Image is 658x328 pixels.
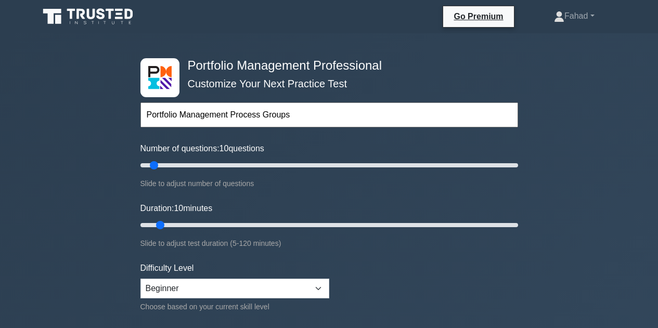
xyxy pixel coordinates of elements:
a: Fahad [529,6,619,27]
div: Slide to adjust test duration (5-120 minutes) [140,237,518,250]
label: Duration: minutes [140,202,213,215]
h4: Portfolio Management Professional [184,58,467,73]
input: Start typing to filter on topic or concept... [140,102,518,127]
span: 10 [174,204,183,213]
span: 10 [220,144,229,153]
label: Difficulty Level [140,262,194,274]
div: Choose based on your current skill level [140,300,329,313]
label: Number of questions: questions [140,142,264,155]
a: Go Premium [447,10,509,23]
div: Slide to adjust number of questions [140,177,518,190]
